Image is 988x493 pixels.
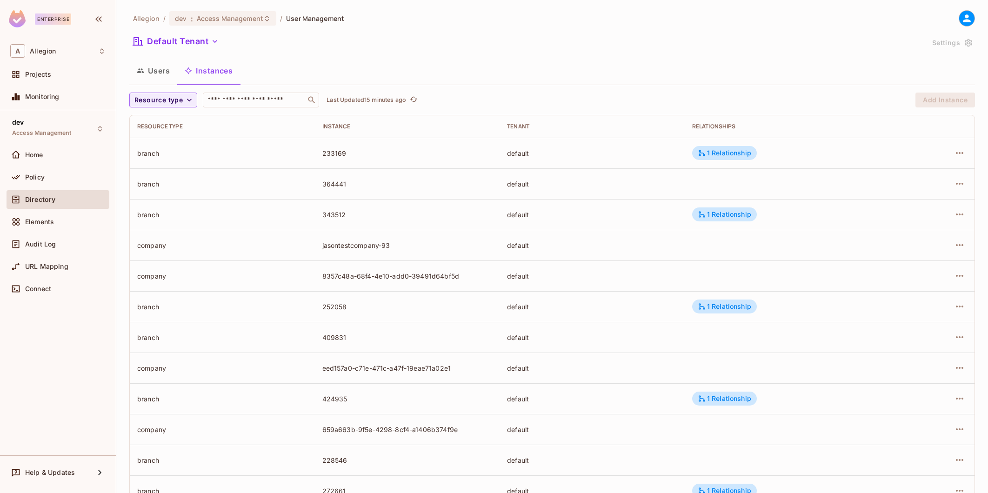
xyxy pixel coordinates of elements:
div: branch [137,302,307,311]
span: Audit Log [25,240,56,248]
div: branch [137,394,307,403]
div: branch [137,149,307,158]
button: Add Instance [915,93,975,107]
img: SReyMgAAAABJRU5ErkJggg== [9,10,26,27]
span: Access Management [12,129,72,137]
div: 343512 [322,210,493,219]
div: Relationships [692,123,888,130]
button: Users [129,59,177,82]
div: company [137,364,307,373]
div: Resource type [137,123,307,130]
div: default [507,425,677,434]
div: default [507,456,677,465]
div: branch [137,210,307,219]
span: Resource type [134,94,183,106]
div: 659a663b-9f5e-4298-8cf4-a1406b374f9e [322,425,493,434]
div: default [507,241,677,250]
span: : [190,15,194,22]
button: Settings [928,35,975,50]
div: default [507,272,677,280]
div: default [507,394,677,403]
button: Resource type [129,93,197,107]
span: Click to refresh data [406,94,419,106]
span: Help & Updates [25,469,75,476]
div: default [507,180,677,188]
div: branch [137,333,307,342]
button: Default Tenant [129,34,222,49]
div: 409831 [322,333,493,342]
span: Elements [25,218,54,226]
div: default [507,149,677,158]
div: jasontestcompany-93 [322,241,493,250]
div: Instance [322,123,493,130]
span: Home [25,151,43,159]
li: / [280,14,282,23]
div: 1 Relationship [698,394,751,403]
span: the active workspace [133,14,160,23]
button: refresh [408,94,419,106]
div: company [137,272,307,280]
span: refresh [410,95,418,105]
p: Last Updated 15 minutes ago [327,96,406,104]
span: Connect [25,285,51,293]
span: dev [175,14,187,23]
div: 424935 [322,394,493,403]
div: 1 Relationship [698,302,751,311]
div: Tenant [507,123,677,130]
div: default [507,333,677,342]
li: / [163,14,166,23]
div: default [507,364,677,373]
div: default [507,210,677,219]
div: branch [137,456,307,465]
span: Projects [25,71,51,78]
div: 1 Relationship [698,210,751,219]
span: URL Mapping [25,263,68,270]
div: 8357c48a-68f4-4e10-add0-39491d64bf5d [322,272,493,280]
div: company [137,241,307,250]
span: Access Management [197,14,263,23]
div: eed157a0-c71e-471c-a47f-19eae71a02e1 [322,364,493,373]
span: dev [12,119,24,126]
span: A [10,44,25,58]
span: Workspace: Allegion [30,47,56,55]
div: branch [137,180,307,188]
div: Enterprise [35,13,71,25]
span: Directory [25,196,55,203]
div: 1 Relationship [698,149,751,157]
span: Monitoring [25,93,60,100]
span: User Management [286,14,344,23]
div: 233169 [322,149,493,158]
div: 364441 [322,180,493,188]
div: company [137,425,307,434]
span: Policy [25,173,45,181]
div: default [507,302,677,311]
div: 252058 [322,302,493,311]
div: 228546 [322,456,493,465]
button: Instances [177,59,240,82]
